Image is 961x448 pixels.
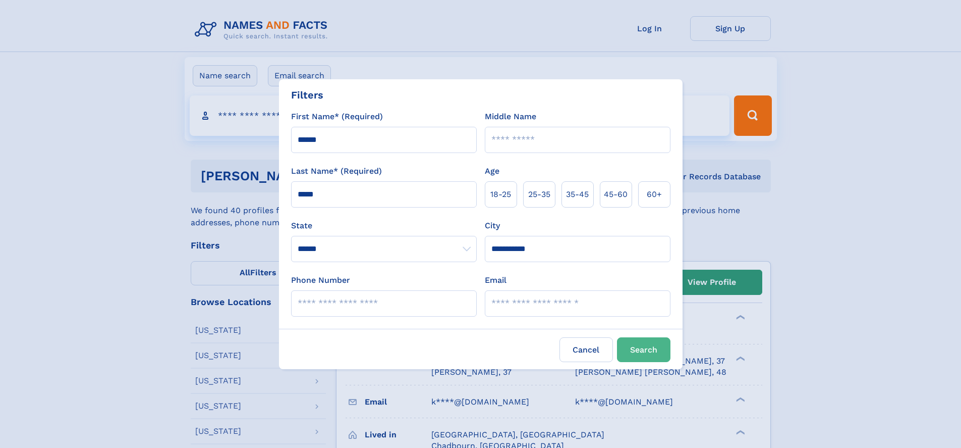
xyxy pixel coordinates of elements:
[559,337,613,362] label: Cancel
[291,274,350,286] label: Phone Number
[485,111,536,123] label: Middle Name
[485,165,499,177] label: Age
[566,188,589,201] span: 35‑45
[490,188,511,201] span: 18‑25
[291,165,382,177] label: Last Name* (Required)
[647,188,662,201] span: 60+
[291,87,323,103] div: Filters
[291,220,477,232] label: State
[485,220,500,232] label: City
[617,337,670,362] button: Search
[291,111,383,123] label: First Name* (Required)
[528,188,550,201] span: 25‑35
[485,274,506,286] label: Email
[604,188,628,201] span: 45‑60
